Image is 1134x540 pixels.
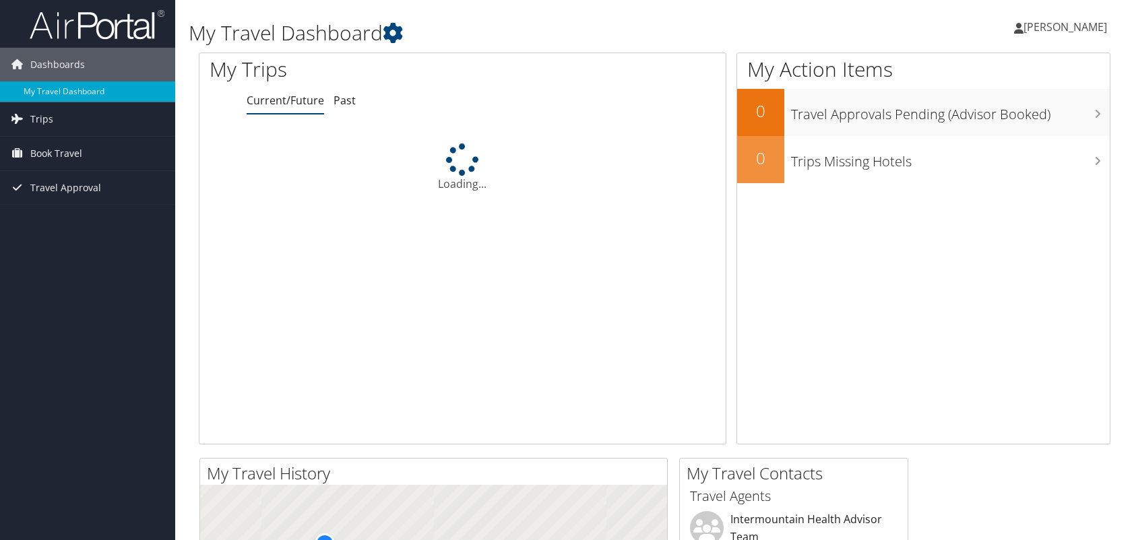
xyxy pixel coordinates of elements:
[247,93,324,108] a: Current/Future
[30,48,85,81] span: Dashboards
[199,143,726,192] div: Loading...
[737,55,1110,83] h1: My Action Items
[791,98,1110,124] h3: Travel Approvals Pending (Advisor Booked)
[737,147,784,170] h2: 0
[1014,7,1121,47] a: [PERSON_NAME]
[737,136,1110,183] a: 0Trips Missing Hotels
[210,55,497,83] h1: My Trips
[30,137,82,170] span: Book Travel
[791,145,1110,171] h3: Trips Missing Hotels
[30,9,164,40] img: airportal-logo.png
[189,19,810,47] h1: My Travel Dashboard
[30,102,53,136] span: Trips
[737,89,1110,136] a: 0Travel Approvals Pending (Advisor Booked)
[737,100,784,123] h2: 0
[334,93,356,108] a: Past
[30,171,101,205] span: Travel Approval
[690,487,897,506] h3: Travel Agents
[1023,20,1107,34] span: [PERSON_NAME]
[207,462,667,485] h2: My Travel History
[687,462,908,485] h2: My Travel Contacts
